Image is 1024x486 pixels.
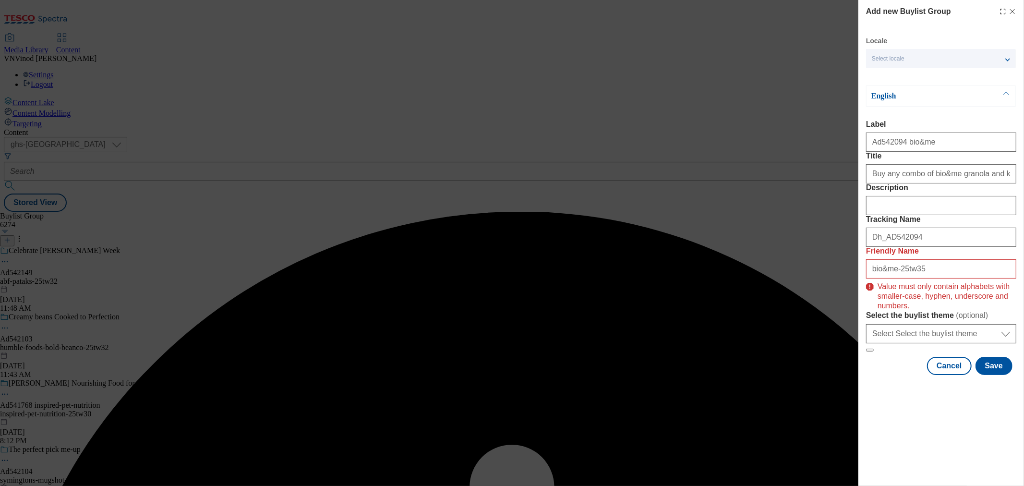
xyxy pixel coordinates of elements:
[866,259,1016,279] input: Enter Friendly Name
[866,38,887,44] label: Locale
[927,357,971,375] button: Cancel
[866,196,1016,215] input: Enter Description
[866,120,1016,129] label: Label
[866,49,1016,68] button: Select locale
[871,91,972,101] p: English
[866,6,951,17] h4: Add new Buylist Group
[878,278,1016,311] p: Value must only contain alphabets with smaller-case, hyphen, underscore and numbers.
[866,152,1016,160] label: Title
[866,164,1016,183] input: Enter Title
[866,183,1016,192] label: Description
[866,215,1016,224] label: Tracking Name
[866,247,1016,255] label: Friendly Name
[866,311,1016,320] label: Select the buylist theme
[872,55,904,62] span: Select locale
[976,357,1012,375] button: Save
[956,311,988,319] span: ( optional )
[866,133,1016,152] input: Enter Label
[866,228,1016,247] input: Enter Tracking Name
